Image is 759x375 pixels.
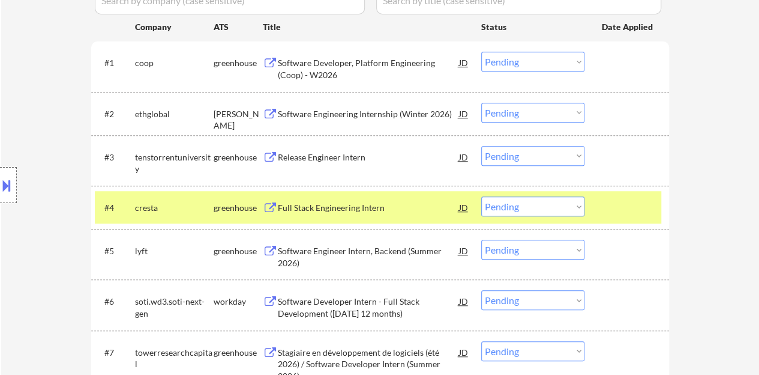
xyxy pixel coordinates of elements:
div: greenhouse [214,151,263,163]
div: greenhouse [214,57,263,69]
div: Software Developer Intern - Full Stack Development ([DATE] 12 months) [278,296,459,319]
div: JD [458,146,470,168]
div: #1 [104,57,125,69]
div: ATS [214,21,263,33]
div: workday [214,296,263,308]
div: #6 [104,296,125,308]
div: Release Engineer Intern [278,151,459,163]
div: Software Engineer Intern, Backend (Summer 2026) [278,245,459,269]
div: JD [458,290,470,312]
div: Software Engineering Internship (Winter 2026) [278,108,459,120]
div: greenhouse [214,202,263,214]
div: greenhouse [214,347,263,359]
div: Software Developer, Platform Engineering (Coop) - W2026 [278,57,459,81]
div: JD [458,103,470,124]
div: coop [135,57,214,69]
div: Title [263,21,470,33]
div: Status [481,16,584,37]
div: #7 [104,347,125,359]
div: JD [458,52,470,73]
div: Company [135,21,214,33]
div: JD [458,197,470,218]
div: JD [458,341,470,363]
div: greenhouse [214,245,263,257]
div: Full Stack Engineering Intern [278,202,459,214]
div: towerresearchcapital [135,347,214,370]
div: [PERSON_NAME] [214,108,263,132]
div: JD [458,240,470,261]
div: Date Applied [602,21,655,33]
div: soti.wd3.soti-next-gen [135,296,214,319]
